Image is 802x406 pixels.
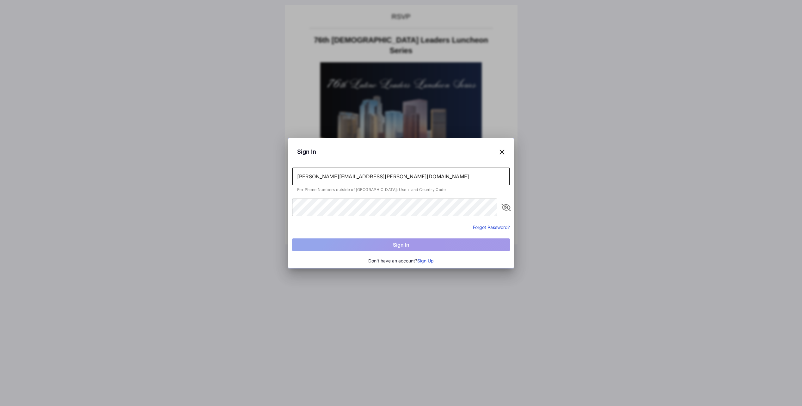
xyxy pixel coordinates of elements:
input: Email or Phone Number [292,168,510,185]
i: appended action [502,204,510,211]
div: Don't have an account? [292,257,510,264]
button: Sign In [292,238,510,251]
button: Forgot Password? [473,224,510,231]
span: Sign In [297,147,316,156]
button: Sign Up [417,257,434,264]
div: For Phone Numbers outside of [GEOGRAPHIC_DATA]: Use + and Country Code [297,188,505,192]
